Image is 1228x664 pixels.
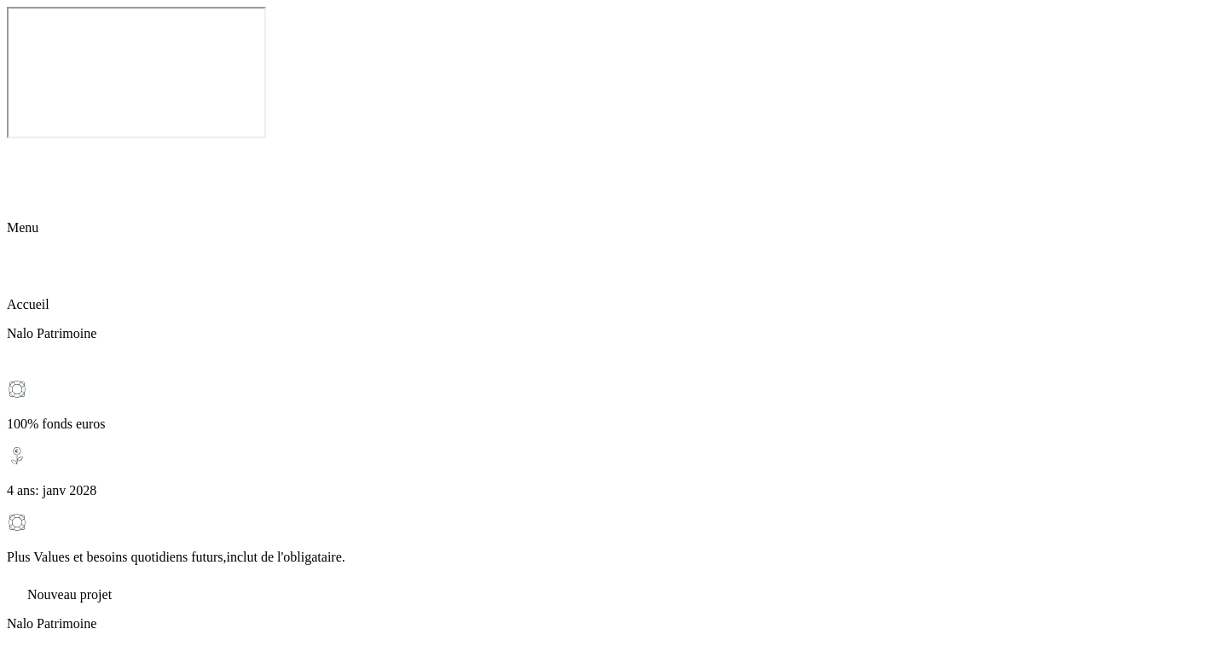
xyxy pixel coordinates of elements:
p: Nalo Patrimoine [7,616,1221,632]
div: Nouveau projet [7,579,1221,603]
p: Accueil [7,297,1221,312]
div: 4 ans: janv 2028 [7,446,1221,498]
span: Menu [7,220,38,235]
div: Plus Values et besoins quotidiens futurs,inclut de l'obligataire. [7,512,1221,565]
p: 4 ans: janv 2028 [7,483,1221,498]
span: Nouveau projet [27,587,112,602]
p: 100% fonds euros [7,416,1221,432]
div: 100% fonds euros [7,379,1221,432]
p: Plus Values et besoins quotidiens futurs,inclut de l'obligataire. [7,550,1221,565]
p: Nalo Patrimoine [7,326,1221,341]
div: Accueil [7,259,1221,312]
